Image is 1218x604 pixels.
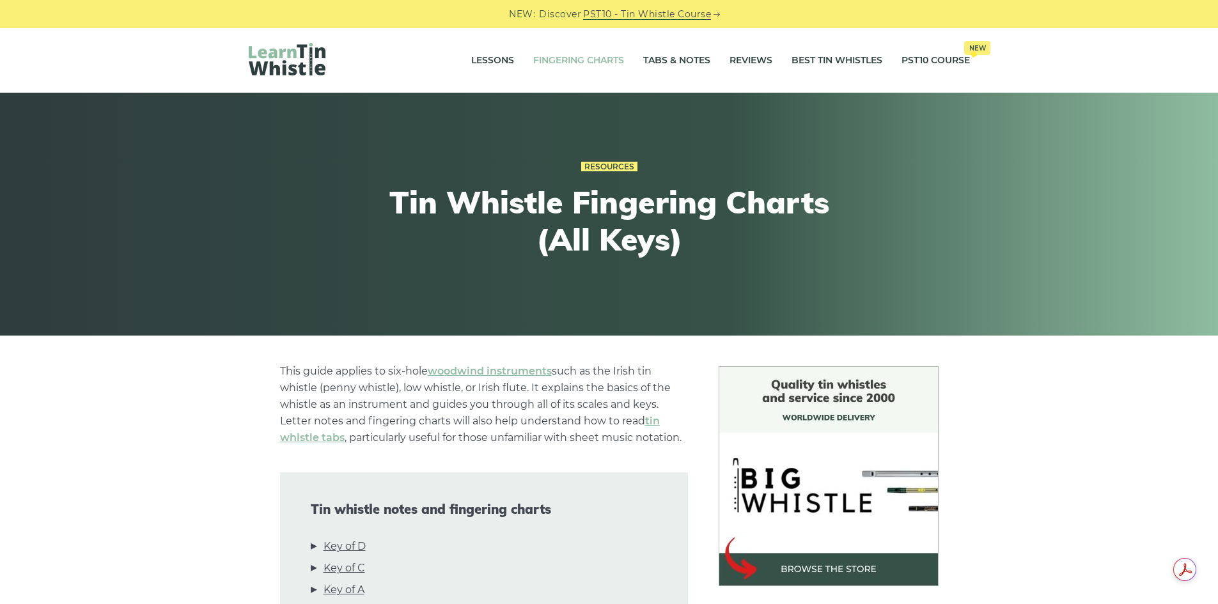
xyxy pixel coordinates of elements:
a: woodwind instruments [428,365,552,377]
a: Reviews [730,45,772,77]
a: Key of D [324,538,366,555]
span: New [964,41,990,55]
a: Fingering Charts [533,45,624,77]
h1: Tin Whistle Fingering Charts (All Keys) [374,184,845,258]
img: LearnTinWhistle.com [249,43,325,75]
span: Tin whistle notes and fingering charts [311,502,657,517]
a: Tabs & Notes [643,45,710,77]
a: Resources [581,162,637,172]
img: BigWhistle Tin Whistle Store [719,366,939,586]
p: This guide applies to six-hole such as the Irish tin whistle (penny whistle), low whistle, or Iri... [280,363,688,446]
a: PST10 CourseNew [902,45,970,77]
a: Key of C [324,560,365,577]
a: Key of A [324,582,364,598]
a: Best Tin Whistles [792,45,882,77]
a: Lessons [471,45,514,77]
